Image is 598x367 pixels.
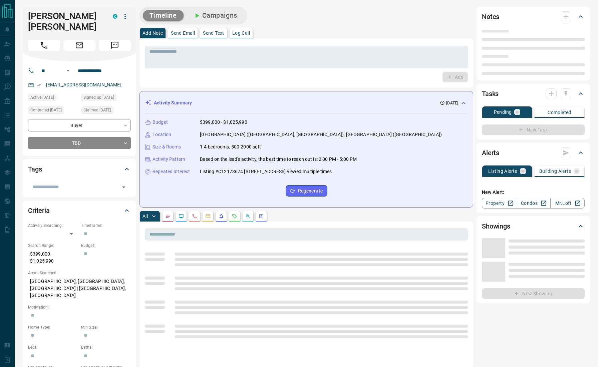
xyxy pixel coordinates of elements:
[81,94,131,103] div: Thu Jul 17 2025
[539,169,571,173] p: Building Alerts
[171,31,195,35] p: Send Email
[142,214,148,219] p: All
[64,67,72,75] button: Open
[488,169,517,173] p: Listing Alerts
[142,31,163,35] p: Add Note
[30,94,54,101] span: Active [DATE]
[28,276,131,301] p: [GEOGRAPHIC_DATA], [GEOGRAPHIC_DATA], [GEOGRAPHIC_DATA] | [GEOGRAPHIC_DATA], [GEOGRAPHIC_DATA]
[83,94,114,101] span: Signed up [DATE]
[153,168,190,175] p: Repeated Interest
[494,110,512,114] p: Pending
[63,40,95,51] span: Email
[119,182,128,192] button: Open
[482,218,585,234] div: Showings
[113,14,117,19] div: condos.ca
[28,161,131,177] div: Tags
[482,189,585,196] p: New Alert:
[28,324,78,330] p: Home Type:
[232,31,250,35] p: Log Call
[28,203,131,219] div: Criteria
[203,31,224,35] p: Send Text
[482,198,516,209] a: Property
[482,9,585,25] div: Notes
[28,304,131,310] p: Motivation:
[482,11,499,22] h2: Notes
[28,106,78,116] div: Sat Aug 09 2025
[30,107,62,113] span: Contacted [DATE]
[200,119,247,126] p: $399,000 - $1,025,990
[482,221,510,232] h2: Showings
[186,10,244,21] button: Campaigns
[145,97,468,109] div: Activity Summary[DATE]
[28,119,131,131] div: Buyer
[165,214,171,219] svg: Notes
[28,270,131,276] p: Areas Searched:
[245,214,251,219] svg: Opportunities
[219,214,224,219] svg: Listing Alerts
[482,86,585,102] div: Tasks
[286,185,327,197] button: Regenerate
[28,243,78,249] p: Search Range:
[28,205,50,216] h2: Criteria
[200,168,332,175] p: Listing #C12173674 [STREET_ADDRESS] viewed multiple times
[548,110,571,115] p: Completed
[192,214,197,219] svg: Calls
[446,100,458,106] p: [DATE]
[28,11,103,32] h1: [PERSON_NAME] [PERSON_NAME]
[28,164,42,174] h2: Tags
[37,83,41,87] svg: Email Verified
[28,40,60,51] span: Call
[153,143,181,150] p: Size & Rooms
[259,214,264,219] svg: Agent Actions
[482,88,499,99] h2: Tasks
[550,198,585,209] a: Mr.Loft
[482,147,499,158] h2: Alerts
[153,156,185,163] p: Activity Pattern
[200,131,442,138] p: [GEOGRAPHIC_DATA] ([GEOGRAPHIC_DATA], [GEOGRAPHIC_DATA]), [GEOGRAPHIC_DATA] ([GEOGRAPHIC_DATA])
[46,82,121,87] a: [EMAIL_ADDRESS][DOMAIN_NAME]
[81,243,131,249] p: Budget:
[153,131,171,138] p: Location
[143,10,184,21] button: Timeline
[83,107,111,113] span: Claimed [DATE]
[28,249,78,267] p: $399,000 - $1,025,990
[200,156,357,163] p: Based on the lead's activity, the best time to reach out is: 2:00 PM - 5:00 PM
[28,137,131,149] div: TBD
[482,145,585,161] div: Alerts
[232,214,237,219] svg: Requests
[200,143,261,150] p: 1-4 bedrooms, 500-2000 sqft
[205,214,211,219] svg: Emails
[81,324,131,330] p: Min Size:
[179,214,184,219] svg: Lead Browsing Activity
[99,40,131,51] span: Message
[153,119,168,126] p: Budget
[516,198,550,209] a: Condos
[28,223,78,229] p: Actively Searching:
[81,344,131,350] p: Baths:
[28,94,78,103] div: Tue Jul 29 2025
[81,223,131,229] p: Timeframe:
[154,99,192,106] p: Activity Summary
[81,106,131,116] div: Sat Aug 02 2025
[28,344,78,350] p: Beds:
